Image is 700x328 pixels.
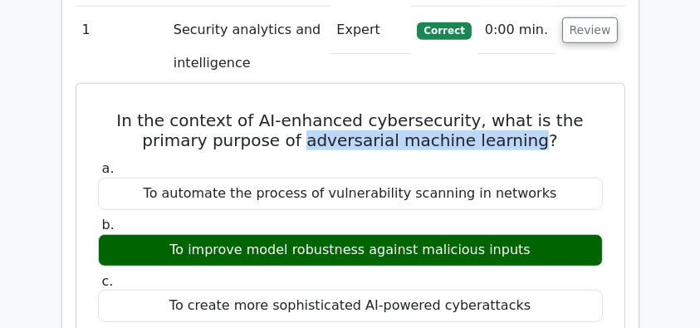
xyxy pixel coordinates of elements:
h5: In the context of AI-enhanced cybersecurity, what is the primary purpose of adversarial machine l... [96,110,605,150]
td: 1 [76,7,167,87]
div: To improve model robustness against malicious inputs [98,234,603,267]
span: Correct [417,22,471,39]
div: To create more sophisticated AI-powered cyberattacks [98,290,603,322]
button: Review [562,17,619,43]
td: Expert [330,7,410,54]
div: To automate the process of vulnerability scanning in networks [98,178,603,210]
td: Security analytics and intelligence [167,7,330,87]
span: c. [102,273,114,289]
span: a. [102,160,115,176]
td: 0:00 min. [478,7,556,54]
span: b. [102,217,115,233]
